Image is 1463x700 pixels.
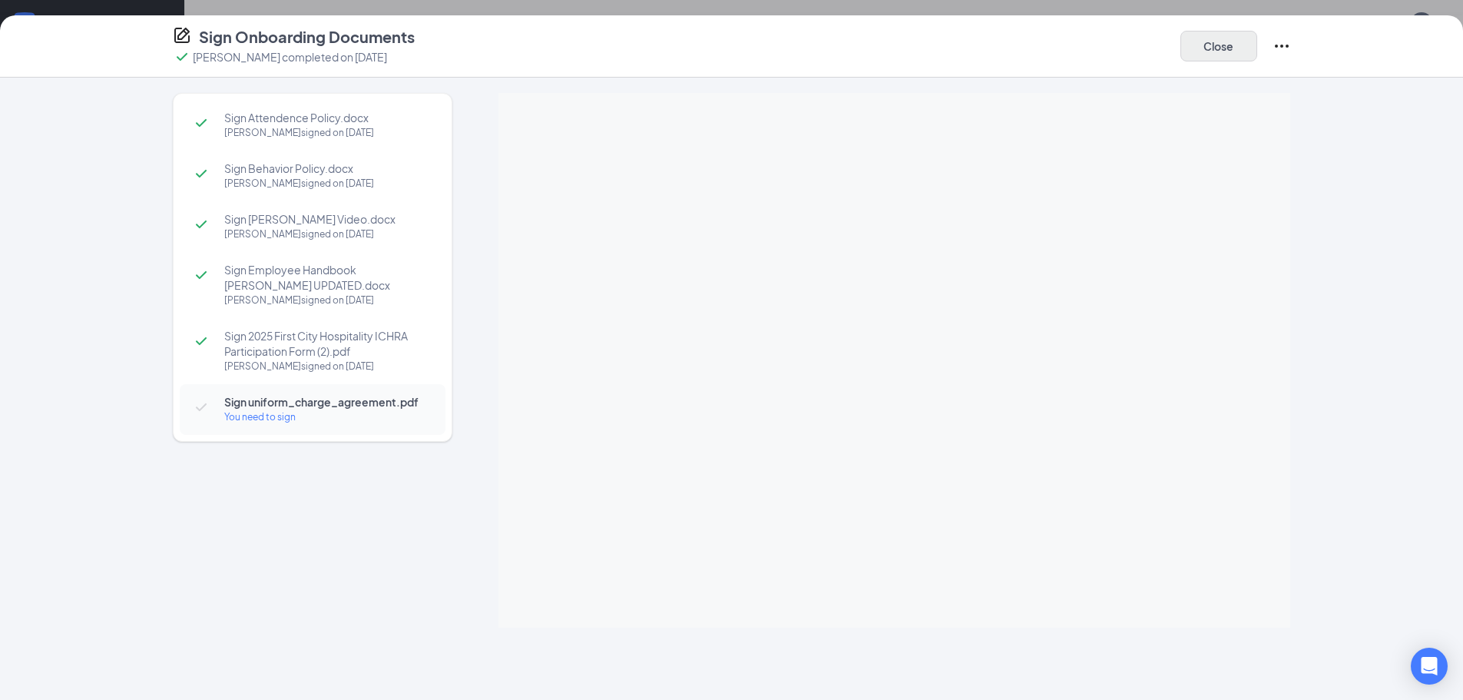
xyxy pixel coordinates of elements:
[224,125,430,141] div: [PERSON_NAME] signed on [DATE]
[1273,37,1291,55] svg: Ellipses
[193,49,387,65] p: [PERSON_NAME] completed on [DATE]
[224,328,430,359] span: Sign 2025 First City Hospitality ICHRA Participation Form (2).pdf
[192,398,210,416] svg: Checkmark
[192,215,210,234] svg: Checkmark
[192,164,210,183] svg: Checkmark
[224,161,430,176] span: Sign Behavior Policy.docx
[224,227,430,242] div: [PERSON_NAME] signed on [DATE]
[224,262,430,293] span: Sign Employee Handbook [PERSON_NAME] UPDATED.docx
[173,48,191,66] svg: Checkmark
[1180,31,1257,61] button: Close
[192,266,210,284] svg: Checkmark
[173,26,191,45] svg: CompanyDocumentIcon
[224,359,430,374] div: [PERSON_NAME] signed on [DATE]
[224,410,430,425] div: You need to sign
[199,26,415,48] h4: Sign Onboarding Documents
[224,211,430,227] span: Sign [PERSON_NAME] Video.docx
[224,176,430,191] div: [PERSON_NAME] signed on [DATE]
[224,394,430,410] span: Sign uniform_charge_agreement.pdf
[224,293,430,308] div: [PERSON_NAME] signed on [DATE]
[192,114,210,132] svg: Checkmark
[224,110,430,125] span: Sign Attendence Policy.docx
[192,332,210,350] svg: Checkmark
[1411,648,1448,685] div: Open Intercom Messenger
